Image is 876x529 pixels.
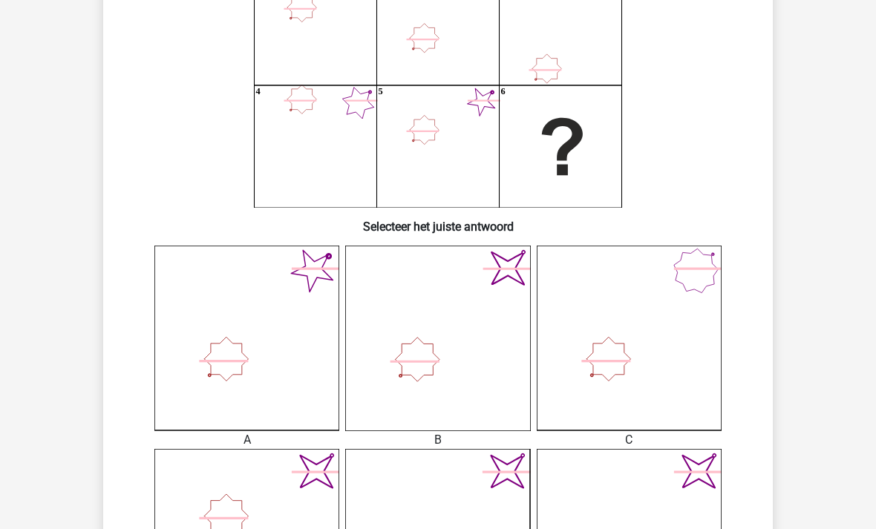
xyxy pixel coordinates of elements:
div: B [334,431,541,449]
text: 4 [256,87,261,97]
h6: Selecteer het juiste antwoord [127,208,749,234]
text: 5 [379,87,383,97]
div: A [143,431,350,449]
div: C [526,431,733,449]
text: 6 [501,87,506,97]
